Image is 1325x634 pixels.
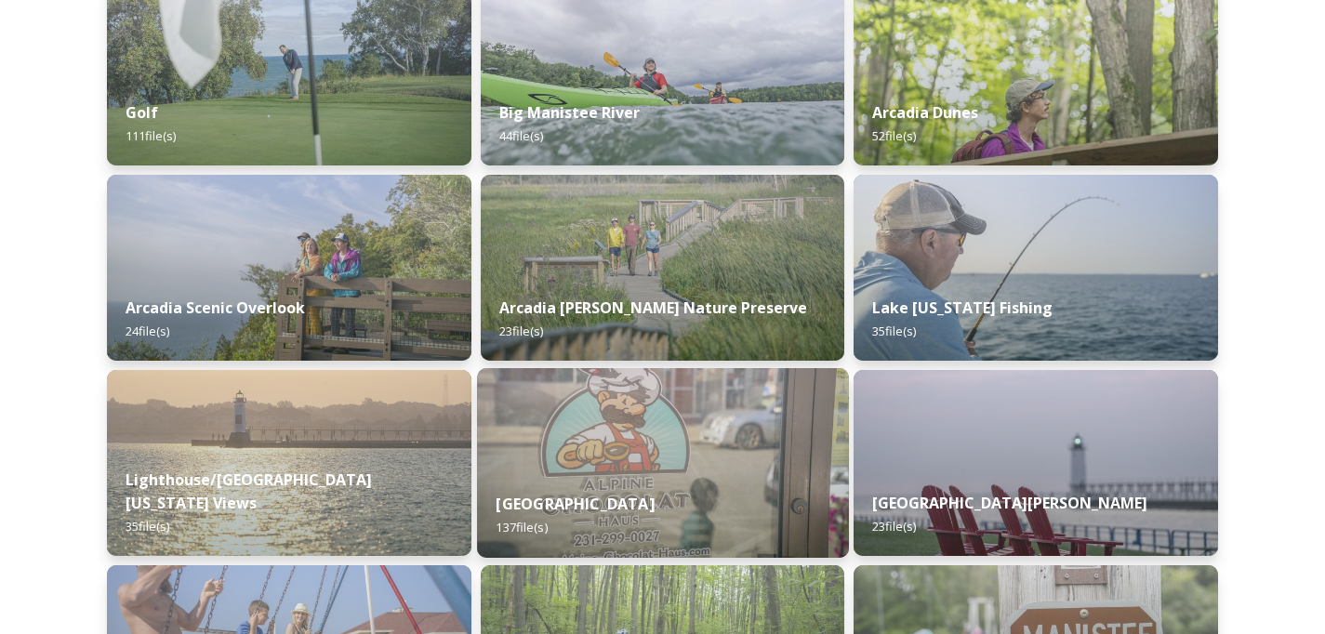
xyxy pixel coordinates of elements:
strong: Golf [126,102,158,123]
strong: [GEOGRAPHIC_DATA] [496,494,654,514]
span: 111 file(s) [126,127,176,144]
span: 23 file(s) [499,323,543,339]
strong: Arcadia [PERSON_NAME] Nature Preserve [499,297,807,318]
span: 35 file(s) [872,323,916,339]
strong: Arcadia Scenic Overlook [126,297,305,318]
span: 24 file(s) [126,323,169,339]
span: 52 file(s) [872,127,916,144]
strong: Big Manistee River [499,102,640,123]
span: 23 file(s) [872,518,916,535]
img: fa3c8c63-c1ce-4db3-a56d-a037bdc53c79.jpg [107,175,471,361]
strong: Arcadia Dunes [872,102,978,123]
img: 3b11e867-22d8-45f6-bd43-85cde715705d.jpg [481,175,845,361]
span: 137 file(s) [496,519,547,535]
strong: Lighthouse/[GEOGRAPHIC_DATA][US_STATE] Views [126,469,372,513]
img: 89eb658d-435f-436e-8f69-dd8c4e7c2e88.jpg [107,370,471,556]
img: c8d31f4d-d857-4a2a-a099-a0054ee97e81.jpg [854,175,1218,361]
strong: Lake [US_STATE] Fishing [872,297,1053,318]
img: 3f2d11d9-1b09-4650-b327-c84babf53947.jpg [854,370,1218,556]
strong: [GEOGRAPHIC_DATA][PERSON_NAME] [872,493,1147,513]
span: 35 file(s) [126,518,169,535]
img: f64b0e6f-a29a-4675-9ff8-cb8c9969298a.jpg [477,368,849,558]
span: 44 file(s) [499,127,543,144]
